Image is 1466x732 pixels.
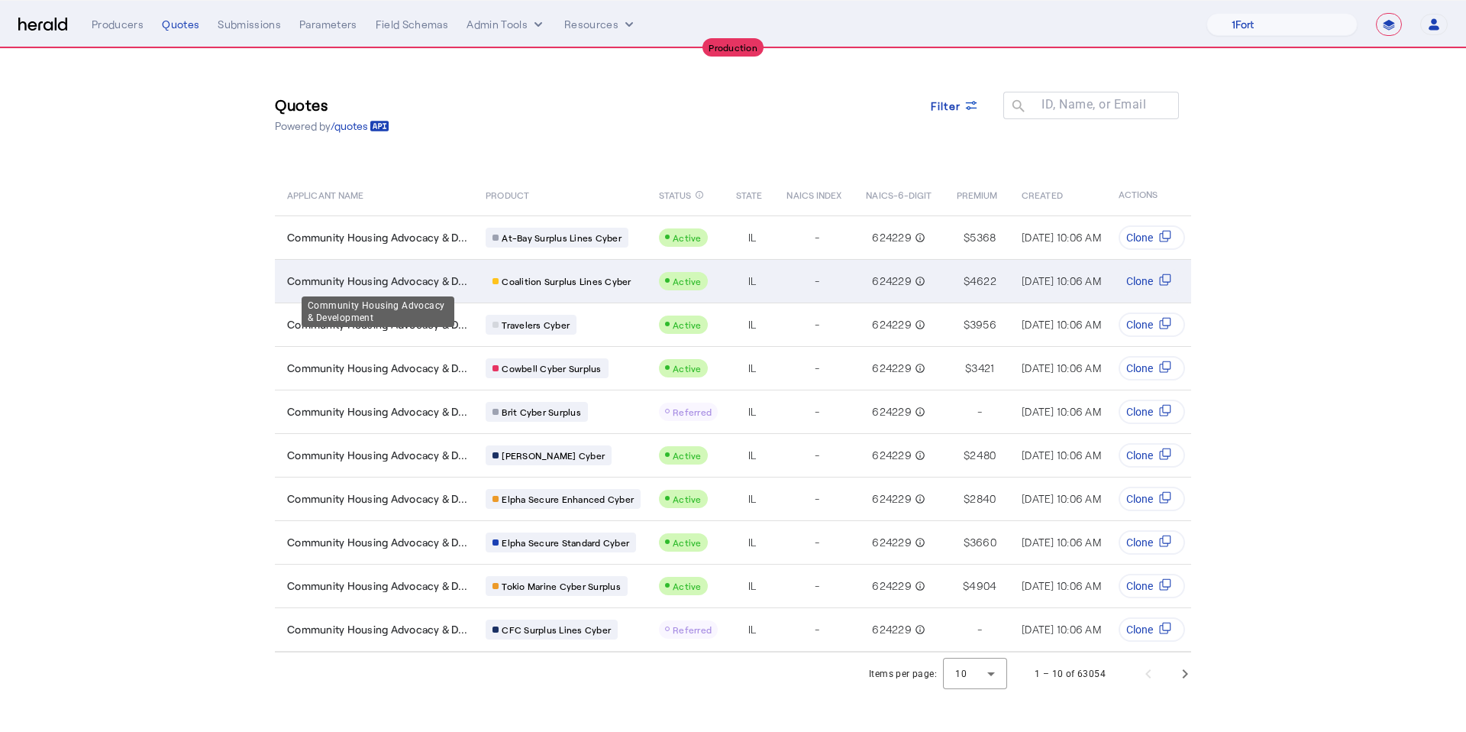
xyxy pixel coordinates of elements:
span: 2480 [970,448,996,463]
span: Clone [1126,404,1153,419]
mat-icon: info_outline [912,361,925,376]
span: APPLICANT NAME [287,186,363,202]
span: 624229 [872,274,912,289]
div: Producers [92,17,144,32]
span: - [815,448,819,463]
span: Brit Cyber Surplus [502,406,581,418]
span: 624229 [872,535,912,550]
div: Submissions [218,17,281,32]
button: Filter [919,92,992,119]
mat-icon: info_outline [912,274,925,289]
span: [DATE] 10:06 AM [1022,623,1101,636]
span: - [815,230,819,245]
button: Clone [1119,617,1185,642]
span: $ [964,491,970,507]
span: Elpha Secure Standard Cyber [502,536,629,549]
span: [DATE] 10:06 AM [1022,274,1101,287]
mat-icon: info_outline [912,491,925,507]
span: 5368 [970,230,996,245]
span: Community Housing Advocacy & D... [287,535,467,550]
span: [DATE] 10:06 AM [1022,536,1101,549]
span: Clone [1126,274,1153,289]
span: CFC Surplus Lines Cyber [502,623,611,636]
span: - [815,535,819,550]
button: Clone [1119,269,1185,293]
span: 624229 [872,230,912,245]
th: ACTIONS [1106,173,1192,215]
span: Clone [1126,230,1153,245]
div: Quotes [162,17,199,32]
span: Community Housing Advocacy & D... [287,404,467,419]
table: Table view of all quotes submitted by your platform [275,173,1418,653]
span: STATUS [659,186,692,202]
span: [DATE] 10:06 AM [1022,492,1101,505]
span: 3660 [970,535,996,550]
span: 624229 [872,317,912,332]
mat-icon: info_outline [912,404,925,419]
span: PRODUCT [486,186,529,202]
mat-label: ID, Name, or Email [1041,97,1146,112]
span: Referred [673,624,712,635]
span: [DATE] 10:06 AM [1022,231,1101,244]
mat-icon: info_outline [912,622,925,637]
span: PREMIUM [957,186,998,202]
span: - [815,404,819,419]
span: Clone [1126,535,1153,550]
mat-icon: info_outline [695,186,704,203]
span: 624229 [872,404,912,419]
span: Community Housing Advocacy & D... [287,448,467,463]
span: - [815,317,819,332]
span: IL [748,622,757,637]
span: Community Housing Advocacy & D... [287,491,467,507]
span: Cowbell Cyber Surplus [502,362,601,374]
span: IL [748,317,757,332]
span: Referred [673,406,712,417]
div: Field Schemas [376,17,449,32]
mat-icon: search [1003,98,1029,117]
span: - [815,274,819,289]
div: Community Housing Advocacy & Development [302,296,454,327]
span: Active [673,537,702,548]
span: 624229 [872,622,912,637]
span: 4622 [970,274,996,289]
span: Elpha Secure Enhanced Cyber [502,493,634,505]
span: Active [673,494,702,504]
span: NAICS INDEX [786,186,841,202]
p: Powered by [275,118,389,134]
button: Clone [1119,225,1185,250]
mat-icon: info_outline [912,230,925,245]
span: IL [748,361,757,376]
span: $ [964,535,970,550]
span: IL [748,535,757,550]
span: Community Housing Advocacy & D... [287,578,467,594]
span: [DATE] 10:06 AM [1022,361,1101,374]
mat-icon: info_outline [912,578,925,594]
span: $ [964,230,970,245]
span: - [977,622,982,637]
button: Clone [1119,530,1185,555]
span: Tokio Marine Cyber Surplus [502,580,621,592]
a: /quotes [331,118,389,134]
span: Active [673,581,702,591]
span: [PERSON_NAME] Cyber [502,449,605,462]
span: 3421 [971,361,994,376]
span: IL [748,274,757,289]
span: $ [964,317,970,332]
span: - [815,361,819,376]
div: Parameters [299,17,357,32]
mat-icon: info_outline [912,317,925,332]
span: STATE [736,186,762,202]
span: 4904 [969,578,996,594]
span: Active [673,232,702,243]
span: IL [748,404,757,419]
button: Clone [1119,400,1185,424]
button: Clone [1119,487,1185,511]
span: Active [673,319,702,330]
span: Clone [1126,317,1153,332]
span: [DATE] 10:06 AM [1022,318,1101,331]
span: 3956 [970,317,996,332]
span: Active [673,450,702,461]
button: Clone [1119,574,1185,598]
span: $ [964,274,970,289]
img: Herald Logo [18,18,67,32]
